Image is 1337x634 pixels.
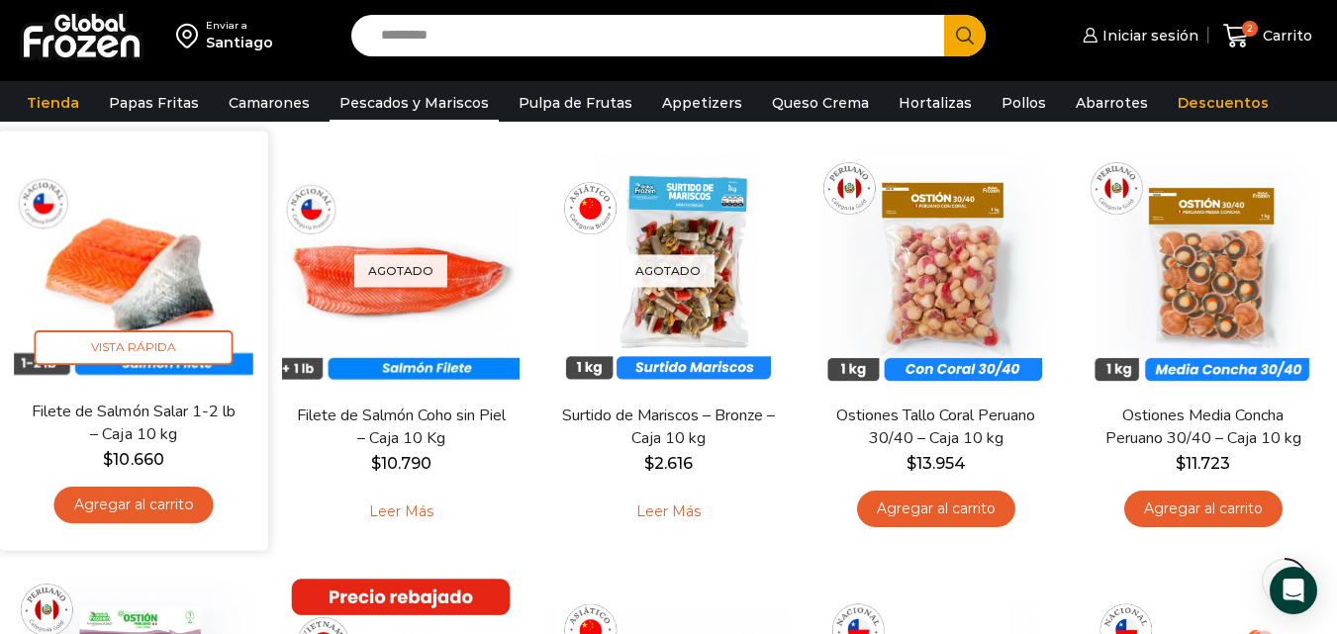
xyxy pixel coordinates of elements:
div: Open Intercom Messenger [1270,567,1317,614]
bdi: 10.660 [103,450,163,469]
span: 2 [1242,21,1258,37]
a: 2 Carrito [1218,13,1317,59]
a: Filete de Salmón Salar 1-2 lb – Caja 10 kg [26,401,241,447]
a: Ostiones Tallo Coral Peruano 30/40 – Caja 10 kg [829,405,1043,450]
a: Descuentos [1168,84,1279,122]
a: Pescados y Mariscos [330,84,499,122]
span: Vista Rápida [35,330,234,365]
a: Hortalizas [889,84,982,122]
a: Pollos [992,84,1056,122]
a: Ostiones Media Concha Peruano 30/40 – Caja 10 kg [1097,405,1310,450]
span: $ [907,454,916,473]
bdi: 2.616 [644,454,693,473]
span: $ [644,454,654,473]
a: Tienda [17,84,89,122]
a: Agregar al carrito: “Ostiones Media Concha Peruano 30/40 - Caja 10 kg” [1124,491,1283,527]
a: Appetizers [652,84,752,122]
div: Enviar a [206,19,273,33]
bdi: 13.954 [907,454,966,473]
a: Abarrotes [1066,84,1158,122]
p: Agotado [354,255,447,288]
button: Search button [944,15,986,56]
bdi: 10.790 [371,454,431,473]
a: Queso Crema [762,84,879,122]
span: $ [1176,454,1186,473]
a: Pulpa de Frutas [509,84,642,122]
a: Iniciar sesión [1078,16,1198,55]
span: Iniciar sesión [1098,26,1198,45]
p: Agotado [621,255,715,288]
a: Agregar al carrito: “Ostiones Tallo Coral Peruano 30/40 - Caja 10 kg” [857,491,1015,527]
a: Agregar al carrito: “Filete de Salmón Salar 1-2 lb – Caja 10 kg” [54,487,214,523]
span: $ [103,450,113,469]
a: Leé más sobre “Surtido de Mariscos - Bronze - Caja 10 kg” [606,491,731,532]
img: address-field-icon.svg [176,19,206,52]
a: Papas Fritas [99,84,209,122]
span: $ [371,454,381,473]
a: Filete de Salmón Coho sin Piel – Caja 10 Kg [294,405,508,450]
a: Leé más sobre “Filete de Salmón Coho sin Piel – Caja 10 Kg” [338,491,464,532]
a: Camarones [219,84,320,122]
bdi: 11.723 [1176,454,1230,473]
a: Surtido de Mariscos – Bronze – Caja 10 kg [561,405,775,450]
div: Santiago [206,33,273,52]
span: Carrito [1258,26,1312,45]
